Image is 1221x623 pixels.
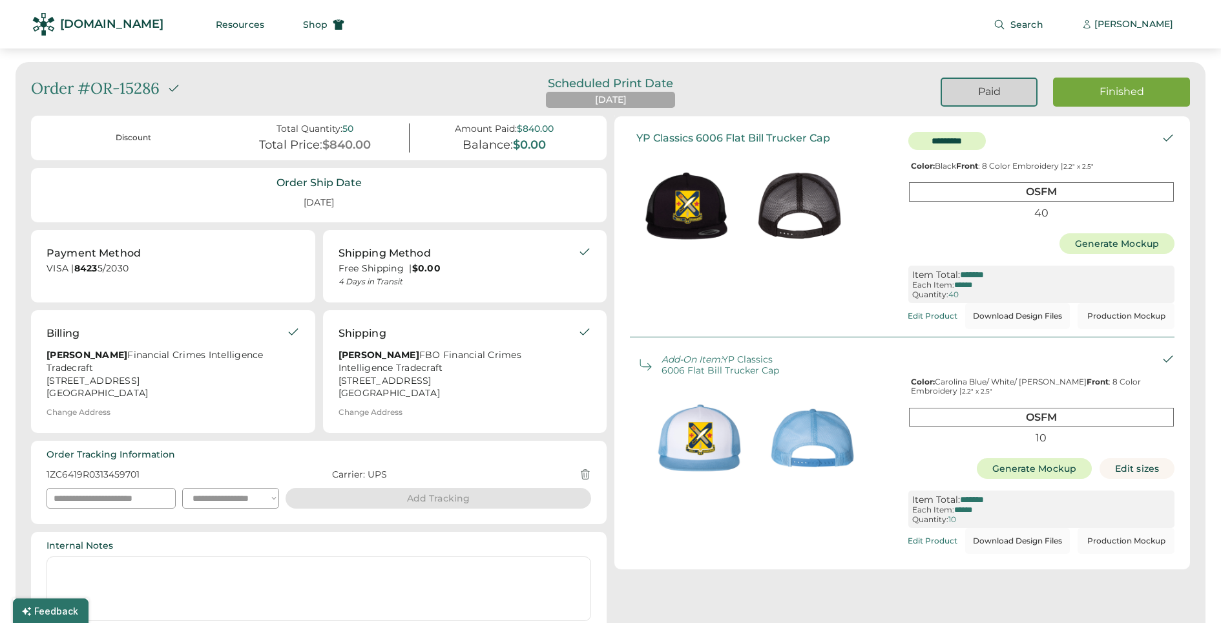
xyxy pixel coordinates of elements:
[743,149,856,262] img: generate-image
[962,387,992,396] font: 2.2" x 2.5"
[54,132,213,143] div: Discount
[908,377,1175,396] div: Carolina Blue/ White/ [PERSON_NAME] : 8 Color Embroidery |
[339,349,579,401] div: FBO Financial Crimes Intelligence Tradecraft [STREET_ADDRESS] [GEOGRAPHIC_DATA]
[47,449,175,461] div: Order Tracking Information
[756,381,869,494] img: generate-image
[912,269,960,280] div: Item Total:
[595,94,627,107] div: [DATE]
[200,12,280,37] button: Resources
[957,85,1021,99] div: Paid
[948,290,959,299] div: 40
[517,123,554,134] div: $840.00
[530,78,691,89] div: Scheduled Print Date
[1010,20,1043,29] span: Search
[339,349,419,361] strong: [PERSON_NAME]
[1069,85,1174,99] div: Finished
[912,290,948,299] div: Quantity:
[47,408,110,417] div: Change Address
[339,262,579,275] div: Free Shipping |
[339,408,402,417] div: Change Address
[1100,458,1174,479] button: Edit sizes
[47,469,140,481] div: 1ZC6419R0313459701
[662,354,722,365] em: Add-On Item:
[463,138,513,153] div: Balance:
[948,515,956,524] div: 10
[277,176,362,190] div: Order Ship Date
[909,429,1174,447] div: 10
[1063,162,1094,171] font: 2.2" x 2.5"
[47,262,300,279] div: VISA | 5/2030
[47,349,127,361] strong: [PERSON_NAME]
[908,311,957,321] div: Edit Product
[912,494,960,505] div: Item Total:
[1078,303,1174,329] button: Production Mockup
[908,536,957,545] div: Edit Product
[1078,528,1174,554] button: Production Mockup
[47,326,79,341] div: Billing
[912,515,948,524] div: Quantity:
[1094,18,1173,31] div: [PERSON_NAME]
[277,123,342,134] div: Total Quantity:
[965,528,1070,554] button: Download Design Files
[60,16,163,32] div: [DOMAIN_NAME]
[662,354,791,376] div: YP Classics 6006 Flat Bill Trucker Cap
[513,138,546,153] div: $0.00
[978,12,1059,37] button: Search
[636,132,830,144] div: YP Classics 6006 Flat Bill Trucker Cap
[912,280,954,290] div: Each Item:
[31,78,160,100] div: Order #OR-15286
[47,540,113,553] div: Internal Notes
[342,123,353,134] div: 50
[339,246,431,261] div: Shipping Method
[259,138,322,153] div: Total Price:
[965,303,1070,329] button: Download Design Files
[288,191,350,215] div: [DATE]
[909,204,1174,222] div: 40
[47,349,287,401] div: Financial Crimes Intelligence Tradecraft [STREET_ADDRESS] [GEOGRAPHIC_DATA]
[412,262,441,274] strong: $0.00
[977,458,1092,479] button: Generate Mockup
[287,12,360,37] button: Shop
[1087,377,1109,386] strong: Front
[339,277,579,287] div: 4 Days in Transit
[912,505,954,514] div: Each Item:
[909,408,1174,427] div: OSFM
[303,20,328,29] span: Shop
[455,123,517,134] div: Amount Paid:
[322,138,371,153] div: $840.00
[32,13,55,36] img: Rendered Logo - Screens
[1160,565,1215,620] iframe: Front Chat
[956,161,978,171] strong: Front
[332,469,387,481] div: Carrier: UPS
[47,246,141,261] div: Payment Method
[909,182,1174,201] div: OSFM
[74,262,98,274] strong: 8423
[339,326,386,341] div: Shipping
[1059,233,1175,254] button: Generate Mockup
[643,381,756,494] img: generate-image
[911,377,935,386] strong: Color:
[286,488,591,509] button: Add Tracking
[911,161,935,171] strong: Color:
[908,162,1175,171] div: Black : 8 Color Embroidery |
[630,149,743,262] img: generate-image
